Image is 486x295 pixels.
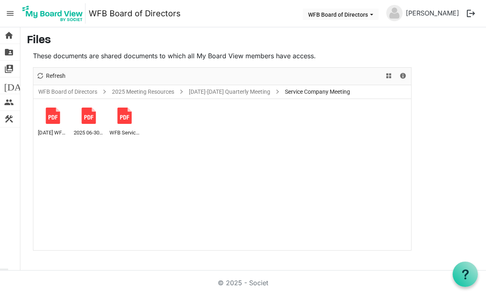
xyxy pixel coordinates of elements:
span: [DATE] [4,77,35,94]
img: no-profile-picture.svg [386,5,403,21]
div: Refresh [33,68,68,85]
a: 2025 Meeting Resources [110,87,176,97]
span: 2025 06-30 Service Co. Q3 Management Reports.pdf [74,128,104,137]
span: home [4,27,14,44]
p: These documents are shared documents to which all My Board View members have access. [33,51,412,61]
a: [PERSON_NAME] [403,5,462,21]
a: WFB Board of Directors [89,5,181,22]
span: folder_shared [4,44,14,60]
span: Refresh [45,71,66,81]
a: [DATE]-[DATE] Quarterly Meeting [187,87,272,97]
span: [DATE] WFB Service Company draft minutes - [DATE].pdf [38,128,68,137]
button: Refresh [35,71,67,81]
div: View [382,68,396,85]
li: 2025 06-30 Service Co. Q3 Management Reports.pdf [72,102,105,137]
h3: Files [27,34,479,48]
span: menu [2,6,18,21]
button: View dropdownbutton [384,71,394,81]
li: 11-21-2024 WFB Service Company draft minutes - 11-21-2024.pdf [37,102,69,137]
span: WFB Service Co - year-end projection and proposed budget.pdf [109,128,140,137]
span: people [4,94,14,110]
button: Details [398,71,409,81]
span: construction [4,111,14,127]
a: My Board View Logo [20,3,89,24]
span: Service Company Meeting [283,87,352,97]
div: Details [396,68,410,85]
a: WFB Board of Directors [37,87,99,97]
button: WFB Board of Directors dropdownbutton [303,9,379,20]
img: My Board View Logo [20,3,85,24]
a: © 2025 - Societ [218,279,268,287]
span: switch_account [4,61,14,77]
li: WFB Service Co - year-end projection and proposed budget.pdf [108,102,141,137]
button: logout [462,5,479,22]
